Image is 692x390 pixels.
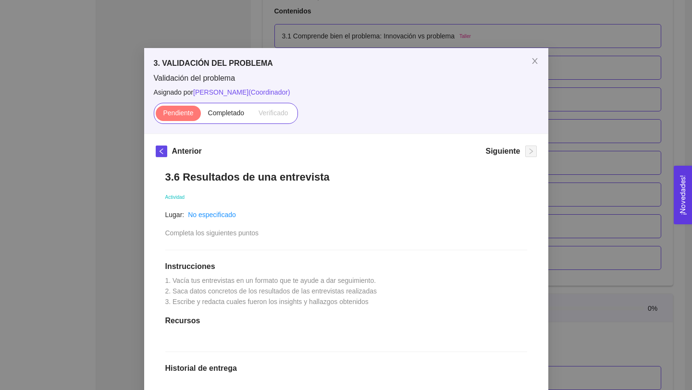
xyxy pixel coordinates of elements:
h1: Instrucciones [165,262,527,271]
button: right [525,146,537,157]
span: Completado [208,109,245,117]
h1: 3.6 Resultados de una entrevista [165,171,527,183]
span: Completa los siguientes puntos [165,229,259,237]
span: [PERSON_NAME] ( Coordinador ) [193,88,290,96]
span: close [531,57,539,65]
span: Asignado por [154,87,539,97]
span: Validación del problema [154,73,539,84]
h5: Siguiente [485,146,520,157]
span: Actividad [165,195,185,200]
span: left [156,148,167,155]
h5: Anterior [172,146,202,157]
a: No especificado [188,211,236,219]
button: Close [521,48,548,75]
h5: 3. VALIDACIÓN DEL PROBLEMA [154,58,539,69]
button: Open Feedback Widget [674,166,692,224]
span: Verificado [259,109,288,117]
h1: Historial de entrega [165,364,527,373]
article: Lugar: [165,209,185,220]
span: 1. Vacía tus entrevistas en un formato que te ayude a dar seguimiento. 2. Saca datos concretos de... [165,277,378,305]
button: left [156,146,167,157]
span: Pendiente [163,109,193,117]
h1: Recursos [165,316,527,326]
